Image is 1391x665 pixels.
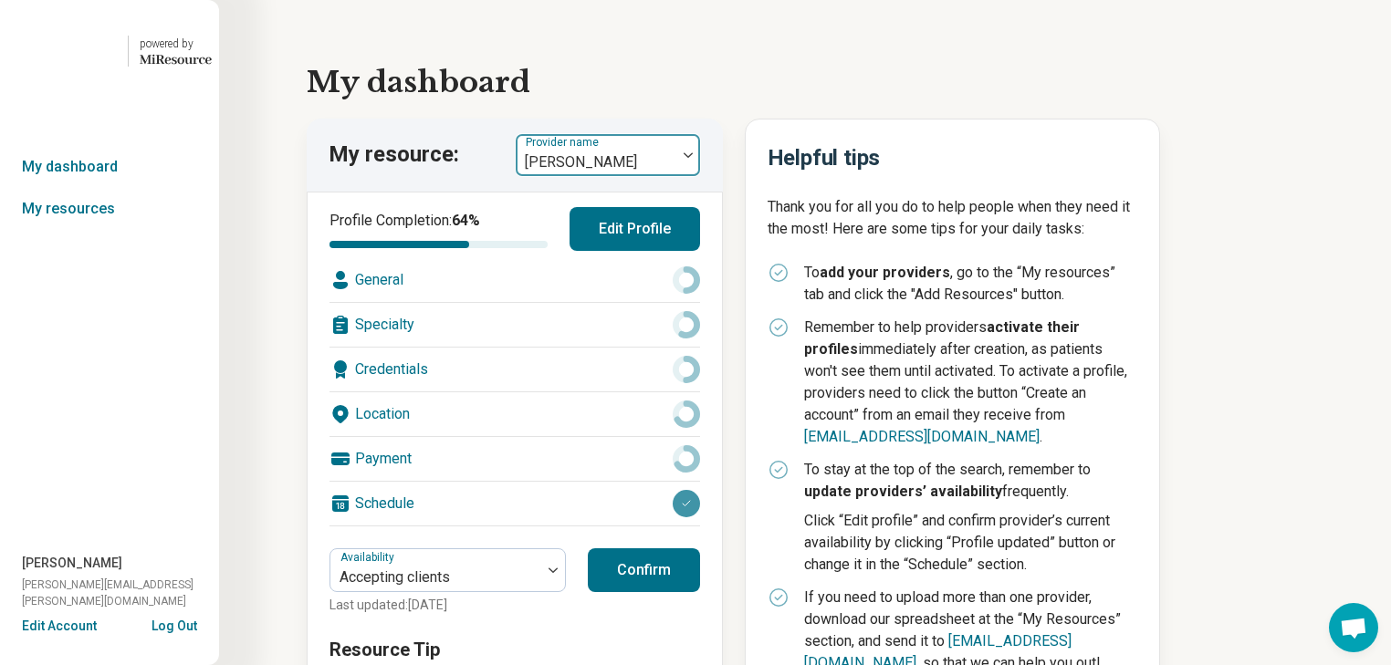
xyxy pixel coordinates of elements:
[570,207,700,251] button: Edit Profile
[1329,603,1378,652] a: Open chat
[340,551,398,564] label: Availability
[329,596,566,615] p: Last updated: [DATE]
[329,392,700,436] div: Location
[22,577,219,609] span: [PERSON_NAME][EMAIL_ADDRESS][PERSON_NAME][DOMAIN_NAME]
[140,36,212,52] div: powered by
[768,196,1138,240] p: Thank you for all you do to help people when they need it the most! Here are some tips for your d...
[804,428,1040,445] a: [EMAIL_ADDRESS][DOMAIN_NAME]
[329,437,700,481] div: Payment
[329,258,700,302] div: General
[7,29,212,73] a: Geode Healthpowered by
[22,617,97,636] button: Edit Account
[329,210,548,248] div: Profile Completion:
[307,60,1303,104] h1: My dashboard
[804,459,1138,503] p: To stay at the top of the search, remember to frequently.
[820,264,950,281] strong: add your providers
[329,140,459,171] p: My resource:
[329,348,700,391] div: Credentials
[152,617,197,631] button: Log Out
[804,317,1138,448] p: Remember to help providers immediately after creation, as patients won't see them until activated...
[804,510,1138,576] p: Click “Edit profile” and confirm provider’s current availability by clicking “Profile updated” bu...
[329,303,700,347] div: Specialty
[588,548,700,592] button: Confirm
[526,136,602,149] label: Provider name
[452,212,480,229] span: 64 %
[7,29,117,73] img: Geode Health
[804,262,1138,306] p: To , go to the “My resources” tab and click the "Add Resources" button.
[804,483,1002,500] strong: update providers’ availability
[329,637,700,662] h3: Resource Tip
[329,482,700,525] div: Schedule
[768,141,1138,174] h2: Helpful tips
[22,554,122,573] span: [PERSON_NAME]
